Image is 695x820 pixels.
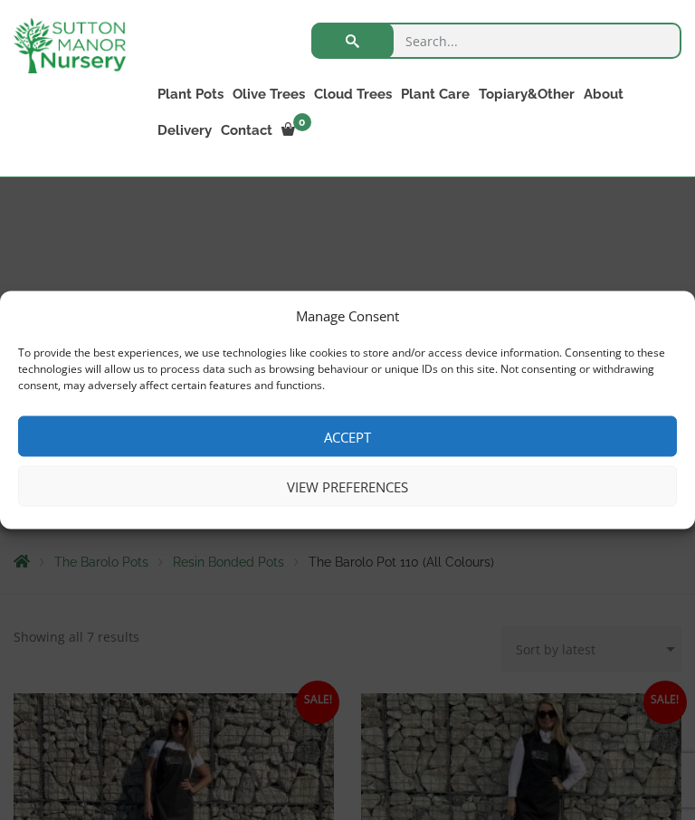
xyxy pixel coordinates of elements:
div: Manage Consent [296,305,399,327]
a: Topiary&Other [474,81,579,107]
input: Search... [311,23,681,59]
button: Accept [18,416,677,457]
a: Olive Trees [228,81,309,107]
button: View preferences [18,466,677,507]
a: About [579,81,628,107]
img: logo [14,18,126,73]
a: Plant Care [396,81,474,107]
a: Delivery [153,118,216,143]
a: Cloud Trees [309,81,396,107]
a: Contact [216,118,277,143]
a: 0 [277,118,317,143]
a: Plant Pots [153,81,228,107]
div: To provide the best experiences, we use technologies like cookies to store and/or access device i... [18,345,677,394]
span: 0 [293,113,311,131]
